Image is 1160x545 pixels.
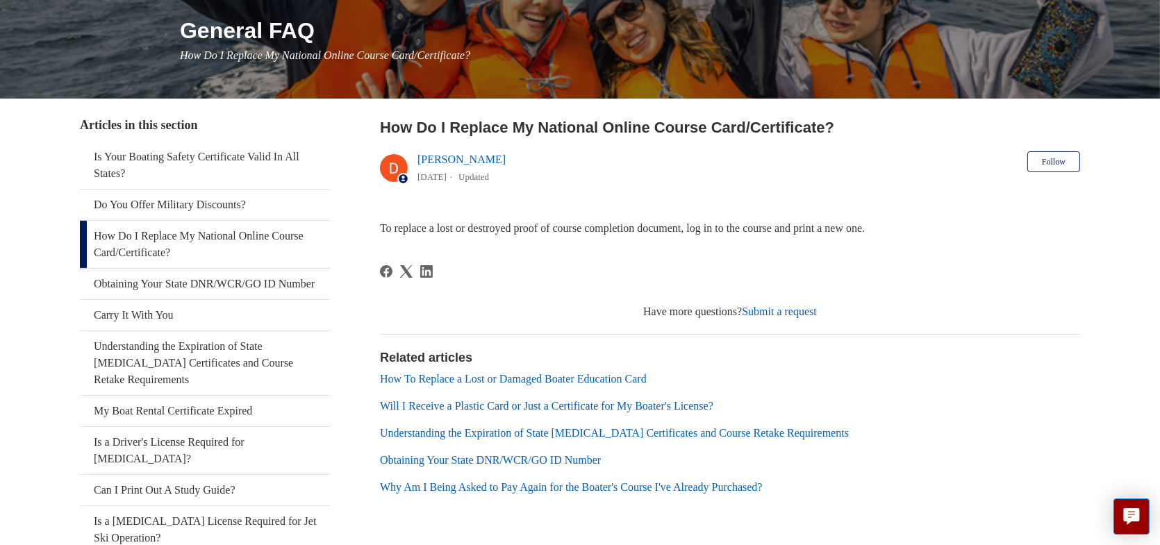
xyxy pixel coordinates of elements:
a: LinkedIn [420,265,433,278]
a: Understanding the Expiration of State [MEDICAL_DATA] Certificates and Course Retake Requirements [80,331,330,395]
a: Do You Offer Military Discounts? [80,190,330,220]
a: How Do I Replace My National Online Course Card/Certificate? [80,221,330,268]
a: Obtaining Your State DNR/WCR/GO ID Number [80,269,330,299]
a: Submit a request [742,305,817,317]
a: Is Your Boating Safety Certificate Valid In All States? [80,142,330,189]
h2: Related articles [380,349,1080,367]
a: Carry It With You [80,300,330,330]
button: Follow Article [1027,151,1080,172]
a: My Boat Rental Certificate Expired [80,396,330,426]
span: To replace a lost or destroyed proof of course completion document, log in to the course and prin... [380,222,865,234]
button: Live chat [1113,498,1150,535]
svg: Share this page on LinkedIn [420,265,433,278]
a: Obtaining Your State DNR/WCR/GO ID Number [380,454,601,466]
span: Articles in this section [80,118,197,132]
a: Can I Print Out A Study Guide? [80,475,330,505]
h1: General FAQ [180,14,1080,47]
a: [PERSON_NAME] [417,153,506,165]
h2: How Do I Replace My National Online Course Card/Certificate? [380,116,1080,139]
li: Updated [458,171,489,182]
a: Facebook [380,265,392,278]
a: How To Replace a Lost or Damaged Boater Education Card [380,373,647,385]
a: Is a Driver's License Required for [MEDICAL_DATA]? [80,427,330,474]
time: 03/01/2024, 16:03 [417,171,447,182]
svg: Share this page on X Corp [400,265,413,278]
a: Will I Receive a Plastic Card or Just a Certificate for My Boater's License? [380,400,713,412]
span: How Do I Replace My National Online Course Card/Certificate? [180,49,470,61]
svg: Share this page on Facebook [380,265,392,278]
div: Have more questions? [380,303,1080,320]
a: Understanding the Expiration of State [MEDICAL_DATA] Certificates and Course Retake Requirements [380,427,849,439]
a: Why Am I Being Asked to Pay Again for the Boater's Course I've Already Purchased? [380,481,763,493]
a: X Corp [400,265,413,278]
